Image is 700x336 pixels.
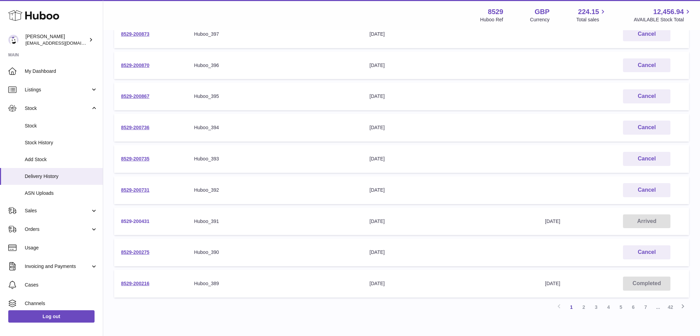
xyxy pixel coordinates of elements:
a: 8529-200275 [121,249,150,255]
span: Stock History [25,139,98,146]
span: [DATE] [545,281,560,286]
a: 5 [615,301,627,313]
span: [EMAIL_ADDRESS][DOMAIN_NAME] [25,40,101,46]
a: 8529-200873 [121,31,150,37]
div: [DATE] [370,218,531,225]
div: [PERSON_NAME] [25,33,87,46]
button: Cancel [623,27,670,41]
div: Huboo Ref [480,16,503,23]
img: admin@redgrass.ch [8,35,19,45]
a: 7 [639,301,652,313]
div: Huboo_391 [194,218,356,225]
span: Cases [25,282,98,288]
a: Log out [8,310,95,323]
button: Cancel [623,183,670,197]
div: [DATE] [370,249,531,256]
a: 8529-200735 [121,156,150,161]
div: Huboo_390 [194,249,356,256]
span: Usage [25,245,98,251]
div: [DATE] [370,124,531,131]
div: [DATE] [370,187,531,193]
span: Invoicing and Payments [25,263,90,270]
span: [DATE] [545,219,560,224]
div: Currency [530,16,550,23]
a: 8529-200216 [121,281,150,286]
div: [DATE] [370,280,531,287]
div: Huboo_389 [194,280,356,287]
span: ... [652,301,664,313]
a: 2 [578,301,590,313]
a: 3 [590,301,602,313]
span: Channels [25,300,98,307]
span: Add Stock [25,156,98,163]
span: Listings [25,87,90,93]
div: [DATE] [370,93,531,100]
button: Cancel [623,58,670,72]
div: [DATE] [370,31,531,37]
span: Orders [25,226,90,233]
a: 42 [664,301,677,313]
span: 12,456.94 [653,7,684,16]
div: Huboo_393 [194,156,356,162]
span: Stock [25,123,98,129]
span: Stock [25,105,90,112]
div: Huboo_395 [194,93,356,100]
div: Huboo_397 [194,31,356,37]
a: 8529-200736 [121,125,150,130]
div: Huboo_392 [194,187,356,193]
button: Cancel [623,89,670,103]
div: [DATE] [370,156,531,162]
span: My Dashboard [25,68,98,75]
a: 8529-200867 [121,93,150,99]
span: AVAILABLE Stock Total [634,16,692,23]
span: 224.15 [578,7,599,16]
a: 8529-200731 [121,187,150,193]
a: 6 [627,301,639,313]
span: ASN Uploads [25,190,98,197]
a: 224.15 Total sales [576,7,607,23]
button: Cancel [623,245,670,259]
div: Huboo_396 [194,62,356,69]
span: Total sales [576,16,607,23]
a: 12,456.94 AVAILABLE Stock Total [634,7,692,23]
span: Sales [25,208,90,214]
span: Delivery History [25,173,98,180]
div: Huboo_394 [194,124,356,131]
strong: 8529 [488,7,503,16]
strong: GBP [535,7,549,16]
a: 4 [602,301,615,313]
a: 8529-200431 [121,219,150,224]
button: Cancel [623,152,670,166]
button: Cancel [623,121,670,135]
a: 8529-200870 [121,63,150,68]
a: 1 [565,301,578,313]
div: [DATE] [370,62,531,69]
